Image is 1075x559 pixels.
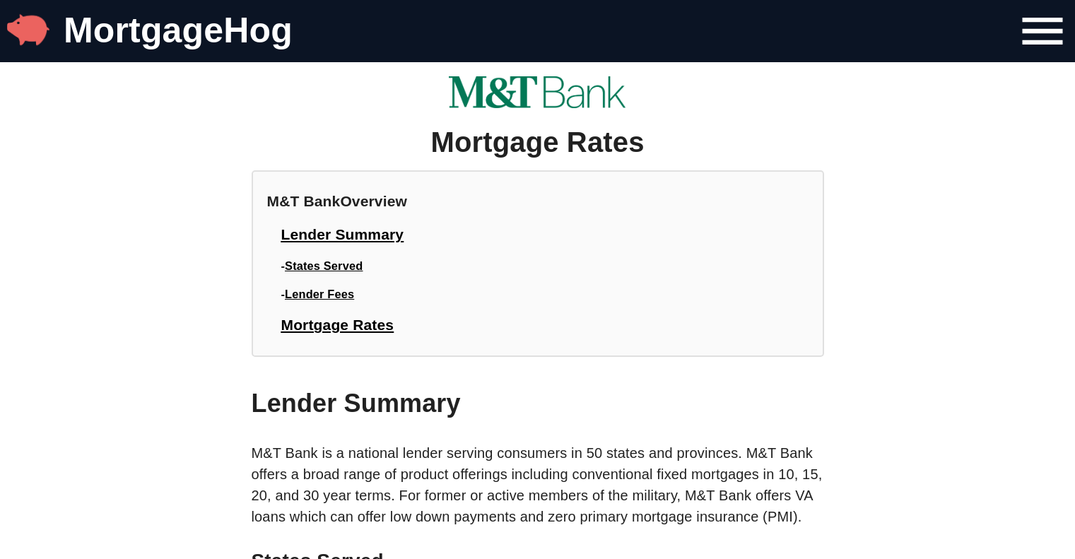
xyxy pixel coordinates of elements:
a: Lender Summary [281,226,404,242]
h2: Lender Summary [252,385,824,421]
h2: Mortgage Rates [430,122,644,163]
a: States Served [285,259,363,272]
h3: - [267,258,809,274]
a: Lender Fees [285,288,354,300]
h1: M&T Bank Overview [267,191,809,212]
p: M&T Bank is a national lender serving consumers in 50 states and provinces. M&T Bank offers a bro... [252,442,824,527]
a: MortgageHog [64,11,293,50]
h3: - [267,286,809,302]
a: Mortgage Rates [281,317,394,333]
img: M&T Bank Logo [449,76,625,108]
img: MortgageHog Logo [7,8,49,51]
